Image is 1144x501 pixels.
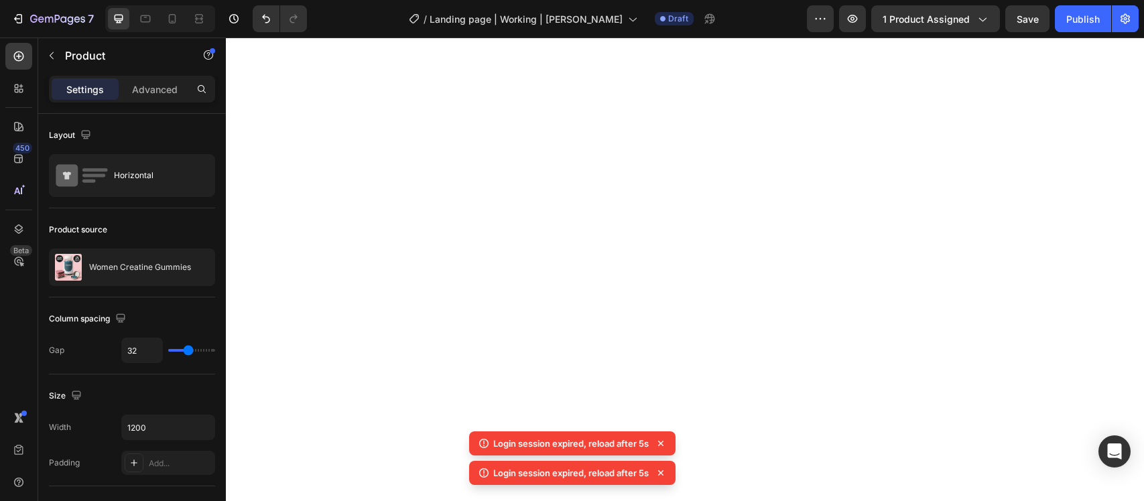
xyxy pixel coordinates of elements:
div: Layout [49,127,94,145]
div: Undo/Redo [253,5,307,32]
div: 450 [13,143,32,153]
p: Product [65,48,179,64]
div: Add... [149,457,212,470]
span: 1 product assigned [883,12,970,26]
div: Width [49,421,71,433]
p: Login session expired, reload after 5s [493,466,649,480]
button: 7 [5,5,100,32]
p: Settings [66,82,104,96]
p: Login session expired, reload after 5s [493,437,649,450]
div: Padding [49,457,80,469]
input: Auto [122,415,214,439]
div: Gap [49,344,64,356]
img: product feature img [55,254,82,281]
button: Save [1005,5,1050,32]
p: Advanced [132,82,178,96]
div: Product source [49,224,107,236]
span: / [424,12,427,26]
div: Column spacing [49,310,129,328]
span: Landing page | Working | [PERSON_NAME] [430,12,623,26]
div: Beta [10,245,32,256]
button: 1 product assigned [871,5,1000,32]
button: Publish [1055,5,1111,32]
span: Draft [668,13,688,25]
span: Save [1017,13,1039,25]
div: Open Intercom Messenger [1098,435,1131,468]
p: 7 [88,11,94,27]
div: Size [49,387,84,405]
iframe: Design area [226,38,1144,501]
div: Publish [1066,12,1100,26]
div: Horizontal [114,160,196,191]
p: Women Creatine Gummies [89,263,191,272]
input: Auto [122,338,162,362]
